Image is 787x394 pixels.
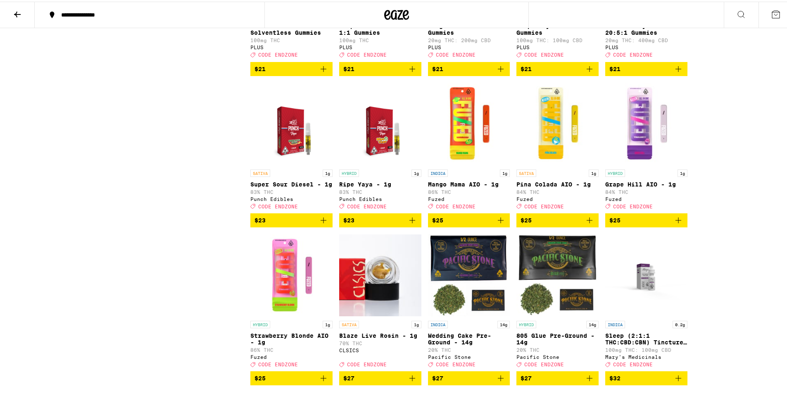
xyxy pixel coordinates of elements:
[605,188,687,193] p: 84% THC
[516,179,599,186] p: Pina Colada AIO - 1g
[339,319,359,327] p: SATIVA
[432,64,443,71] span: $21
[516,232,599,315] img: Pacific Stone - 805 Glue Pre-Ground - 14g
[411,319,421,327] p: 1g
[605,21,687,34] p: Tart Cherry Relief 20:5:1 Gummies
[428,232,510,315] img: Pacific Stone - Wedding Cake Pre-Ground - 14g
[428,370,510,384] button: Add to bag
[348,81,412,164] img: Punch Edibles - Ripe Yaya - 1g
[521,215,532,222] span: $25
[428,212,510,226] button: Add to bag
[521,64,532,71] span: $21
[613,360,653,365] span: CODE ENDZONE
[605,43,687,48] div: PLUS
[250,232,333,315] img: Fuzed - Strawberry Blonde AIO - 1g
[516,346,599,351] p: 20% THC
[339,212,421,226] button: Add to bag
[5,6,59,12] span: Hi. Need any help?
[605,353,687,358] div: Mary's Medicinals
[516,36,599,41] p: 100mg THC: 100mg CBD
[428,21,510,34] p: Mango CALM 10:1 Gummies
[250,319,270,327] p: HYBRID
[258,202,298,208] span: CODE ENDZONE
[339,36,421,41] p: 100mg THC
[609,215,621,222] span: $25
[605,331,687,344] p: Sleep (2:1:1 THC:CBD:CBN) Tincture - 200mg
[605,232,687,370] a: Open page for Sleep (2:1:1 THC:CBD:CBN) Tincture - 200mg from Mary's Medicinals
[250,179,333,186] p: Super Sour Diesel - 1g
[428,36,510,41] p: 20mg THC: 200mg CBD
[605,179,687,186] p: Grape Hill AIO - 1g
[258,360,298,365] span: CODE ENDZONE
[254,373,266,380] span: $25
[436,360,476,365] span: CODE ENDZONE
[250,232,333,370] a: Open page for Strawberry Blonde AIO - 1g from Fuzed
[524,51,564,56] span: CODE ENDZONE
[516,43,599,48] div: PLUS
[516,212,599,226] button: Add to bag
[428,319,448,327] p: INDICA
[250,331,333,344] p: Strawberry Blonde AIO - 1g
[428,195,510,200] div: Fuzed
[516,60,599,74] button: Add to bag
[605,81,687,212] a: Open page for Grape Hill AIO - 1g from Fuzed
[516,232,599,370] a: Open page for 805 Glue Pre-Ground - 14g from Pacific Stone
[411,168,421,175] p: 1g
[613,51,653,56] span: CODE ENDZONE
[428,188,510,193] p: 86% THC
[339,168,359,175] p: HYBRID
[432,373,443,380] span: $27
[347,51,387,56] span: CODE ENDZONE
[339,195,421,200] div: Punch Edibles
[339,81,421,212] a: Open page for Ripe Yaya - 1g from Punch Edibles
[605,212,687,226] button: Add to bag
[428,81,510,164] img: Fuzed - Mango Mama AIO - 1g
[343,215,354,222] span: $23
[428,168,448,175] p: INDICA
[605,319,625,327] p: INDICA
[605,81,687,164] img: Fuzed - Grape Hill AIO - 1g
[428,353,510,358] div: Pacific Stone
[516,188,599,193] p: 84% THC
[259,81,323,164] img: Punch Edibles - Super Sour Diesel - 1g
[428,346,510,351] p: 20% THC
[339,188,421,193] p: 83% THC
[500,168,510,175] p: 1g
[339,339,421,344] p: 70% THC
[524,360,564,365] span: CODE ENDZONE
[605,232,687,315] img: Mary's Medicinals - Sleep (2:1:1 THC:CBD:CBN) Tincture - 200mg
[250,195,333,200] div: Punch Edibles
[428,331,510,344] p: Wedding Cake Pre-Ground - 14g
[605,370,687,384] button: Add to bag
[254,215,266,222] span: $23
[428,179,510,186] p: Mango Mama AIO - 1g
[347,202,387,208] span: CODE ENDZONE
[258,51,298,56] span: CODE ENDZONE
[516,353,599,358] div: Pacific Stone
[589,168,599,175] p: 1g
[586,319,599,327] p: 14g
[678,168,687,175] p: 1g
[250,81,333,212] a: Open page for Super Sour Diesel - 1g from Punch Edibles
[343,64,354,71] span: $21
[524,202,564,208] span: CODE ENDZONE
[436,51,476,56] span: CODE ENDZONE
[250,43,333,48] div: PLUS
[339,21,421,34] p: Tropical Twist FLOW 1:1 Gummies
[673,319,687,327] p: 0.2g
[339,331,421,337] p: Blaze Live Rosin - 1g
[250,353,333,358] div: Fuzed
[605,195,687,200] div: Fuzed
[497,319,510,327] p: 14g
[516,331,599,344] p: 805 Glue Pre-Ground - 14g
[516,21,599,34] p: Raspberry BALANCE 1:1 Gummies
[250,212,333,226] button: Add to bag
[339,60,421,74] button: Add to bag
[613,202,653,208] span: CODE ENDZONE
[339,232,421,370] a: Open page for Blaze Live Rosin - 1g from CLSICS
[250,60,333,74] button: Add to bag
[516,195,599,200] div: Fuzed
[339,43,421,48] div: PLUS
[323,168,333,175] p: 1g
[339,346,421,351] div: CLSICS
